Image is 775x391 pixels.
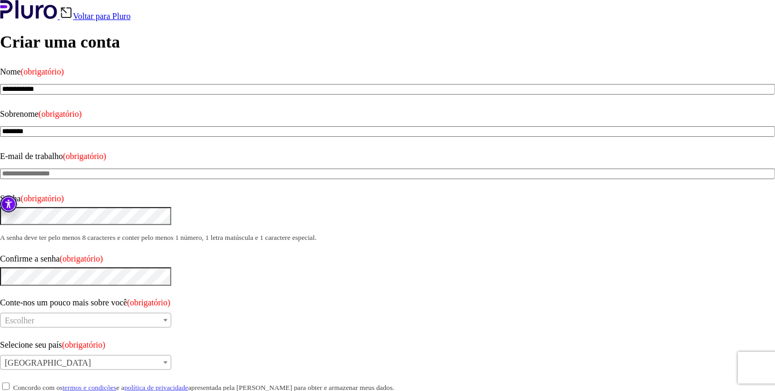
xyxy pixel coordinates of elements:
[2,383,10,390] input: Concordo com ostermos e condiçõese apolítica de privacidadeapresentada pela [PERSON_NAME] para ob...
[127,298,170,307] span: (obrigatório)
[60,254,103,263] span: (obrigatório)
[60,12,131,21] a: Voltar para Pluro
[63,152,106,161] span: (obrigatório)
[73,12,131,21] font: Voltar para Pluro
[39,109,82,118] span: (obrigatório)
[5,316,34,325] span: Escolher
[1,356,171,370] span: Brasil
[21,67,64,76] span: (obrigatório)
[21,194,64,203] span: (obrigatório)
[60,6,73,19] img: Ícone Voltar
[62,340,105,349] span: (obrigatório)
